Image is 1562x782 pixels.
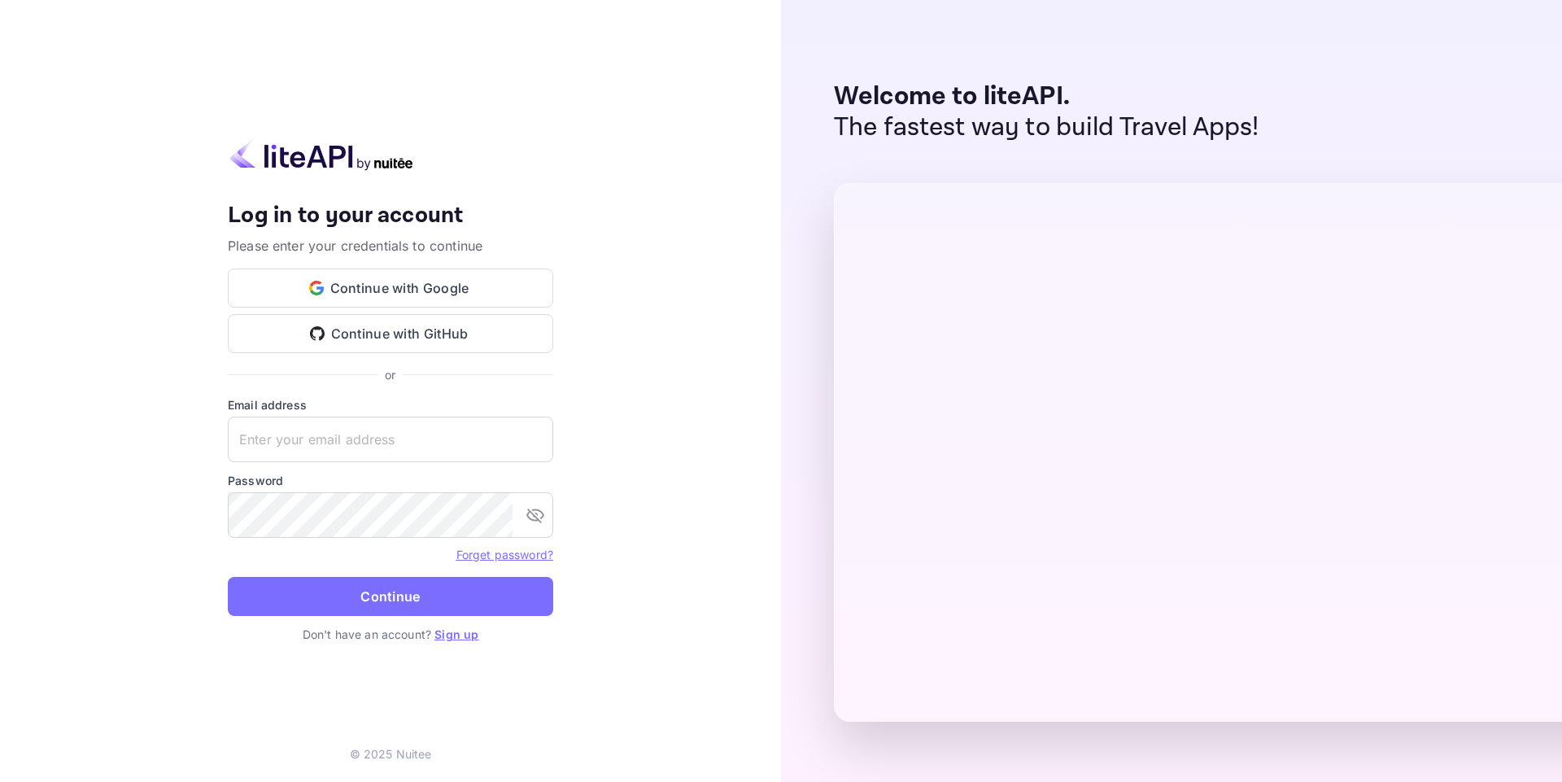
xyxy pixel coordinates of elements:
a: Sign up [434,627,478,641]
p: © 2025 Nuitee [350,745,432,762]
p: or [385,366,395,383]
button: Continue with GitHub [228,314,553,353]
p: Welcome to liteAPI. [834,81,1259,112]
img: liteapi [228,139,415,171]
h4: Log in to your account [228,202,553,230]
input: Enter your email address [228,417,553,462]
p: Please enter your credentials to continue [228,236,553,256]
button: toggle password visibility [519,499,552,531]
button: Continue [228,577,553,616]
a: Forget password? [456,548,553,561]
a: Forget password? [456,546,553,562]
button: Continue with Google [228,269,553,308]
p: Don't have an account? [228,626,553,643]
p: The fastest way to build Travel Apps! [834,112,1259,143]
label: Password [228,472,553,489]
label: Email address [228,396,553,413]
